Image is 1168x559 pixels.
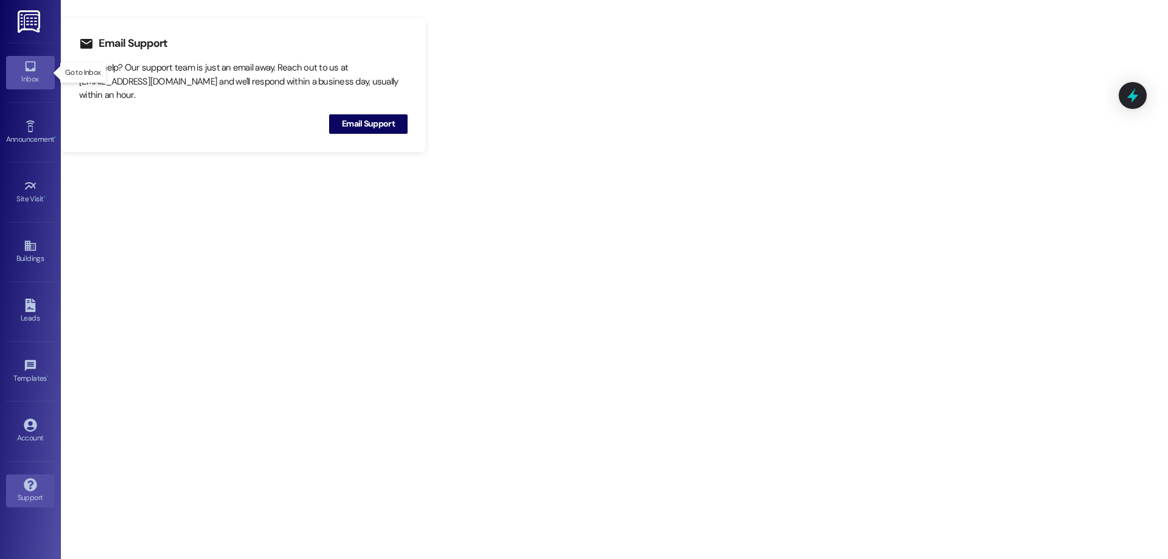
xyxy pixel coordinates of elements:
button: Email Support [329,114,408,134]
a: Templates • [6,355,55,388]
a: Buildings [6,235,55,268]
a: Account [6,415,55,448]
span: • [47,372,49,381]
span: • [54,133,56,142]
div: Need help? Our support team is just an email away. Reach out to us at [EMAIL_ADDRESS][DOMAIN_NAME... [79,61,408,102]
span: • [44,193,46,201]
a: Site Visit • [6,176,55,209]
a: Leads [6,295,55,328]
h3: Email Support [99,36,167,50]
a: Support [6,474,55,507]
a: Inbox [6,56,55,89]
span: Email Support [342,117,395,130]
p: Go to Inbox [65,68,100,78]
img: ResiDesk Logo [18,10,43,33]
